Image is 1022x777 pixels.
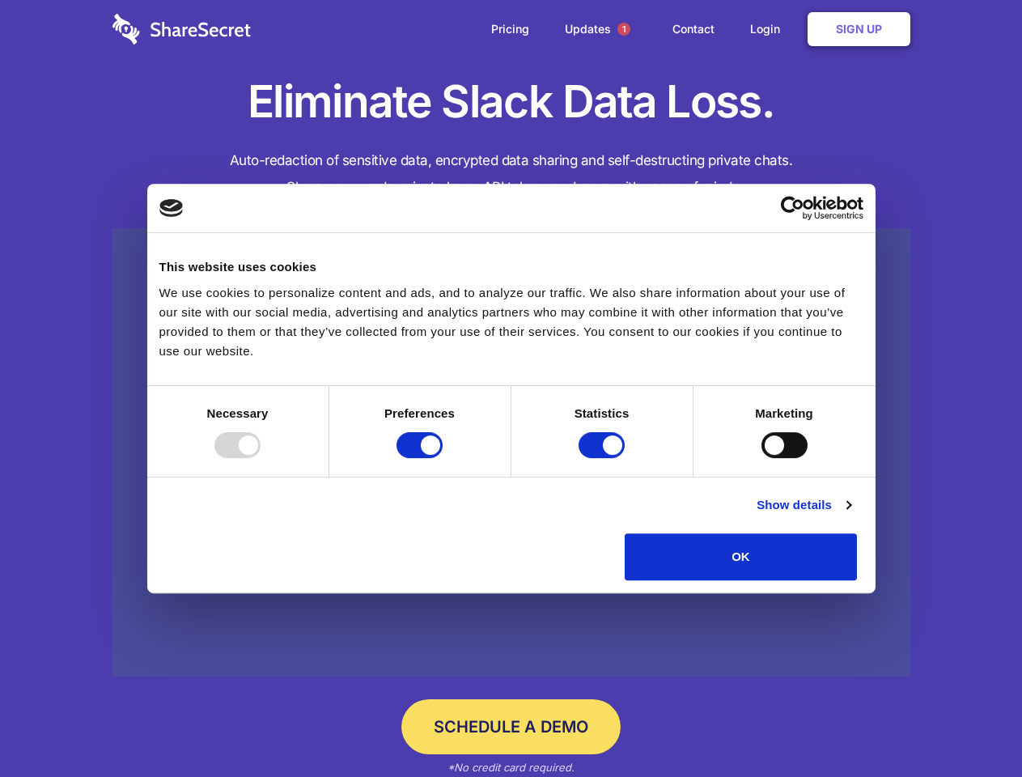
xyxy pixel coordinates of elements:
button: OK [625,533,857,580]
strong: Marketing [755,406,813,420]
h4: Auto-redaction of sensitive data, encrypted data sharing and self-destructing private chats. Shar... [112,147,910,201]
a: Wistia video thumbnail [112,228,910,677]
a: Contact [656,4,731,54]
h1: Eliminate Slack Data Loss. [112,73,910,131]
div: This website uses cookies [159,257,863,277]
a: Login [734,4,804,54]
a: Usercentrics Cookiebot - opens in a new window [722,196,863,220]
strong: Statistics [575,406,630,420]
em: *No credit card required. [447,761,575,774]
a: Sign Up [808,12,910,46]
strong: Preferences [384,406,455,420]
a: Show details [757,495,850,515]
img: logo [159,199,184,217]
a: Schedule a Demo [401,699,621,754]
strong: Necessary [207,406,269,420]
img: logo-wordmark-white-trans-d4663122ce5f474addd5e946df7df03e33cb6a1c49d2221995e7729f52c070b2.svg [112,14,251,45]
span: 1 [617,23,630,36]
div: We use cookies to personalize content and ads, and to analyze our traffic. We also share informat... [159,283,863,361]
a: Pricing [475,4,545,54]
